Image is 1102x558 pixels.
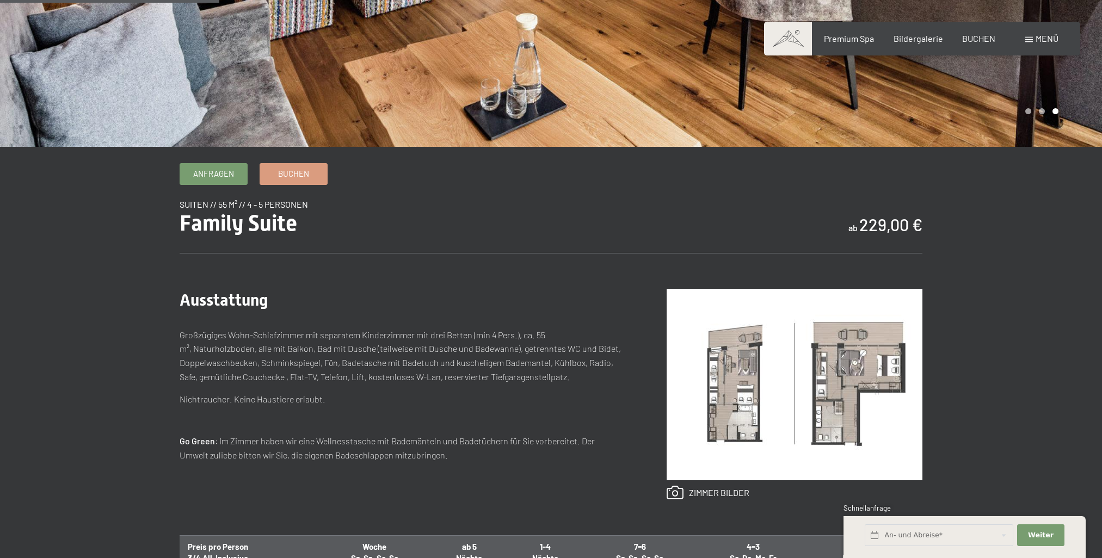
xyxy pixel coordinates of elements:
span: Weiter [1028,530,1054,540]
img: Family Suite [667,289,922,480]
strong: Go Green [180,436,215,446]
p: Nichtraucher. Keine Haustiere erlaubt. [180,392,623,406]
span: Suiten // 55 m² // 4 - 5 Personen [180,199,308,209]
span: Anfragen [193,168,234,179]
p: Großzügiges Wohn-Schlafzimmer mit separatem Kinderzimmer mit drei Betten (min 4 Pers.), ca. 55 m²... [180,328,623,383]
span: Family Suite [180,210,297,236]
a: Buchen [260,164,327,184]
a: Premium Spa [824,33,874,44]
b: 229,00 € [859,215,922,234]
a: Anfragen [180,164,247,184]
span: Schnellanfrage [844,504,891,512]
span: Ausstattung [180,290,268,309]
span: Menü [1036,33,1058,44]
button: Weiter [1017,524,1064,547]
span: Buchen [278,168,309,179]
a: Bildergalerie [894,33,943,44]
span: ab [848,222,858,233]
p: : Im Zimmer haben wir eine Wellnesstasche mit Bademänteln und Badetüchern für Sie vorbereitet. De... [180,434,623,462]
a: BUCHEN [962,33,995,44]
